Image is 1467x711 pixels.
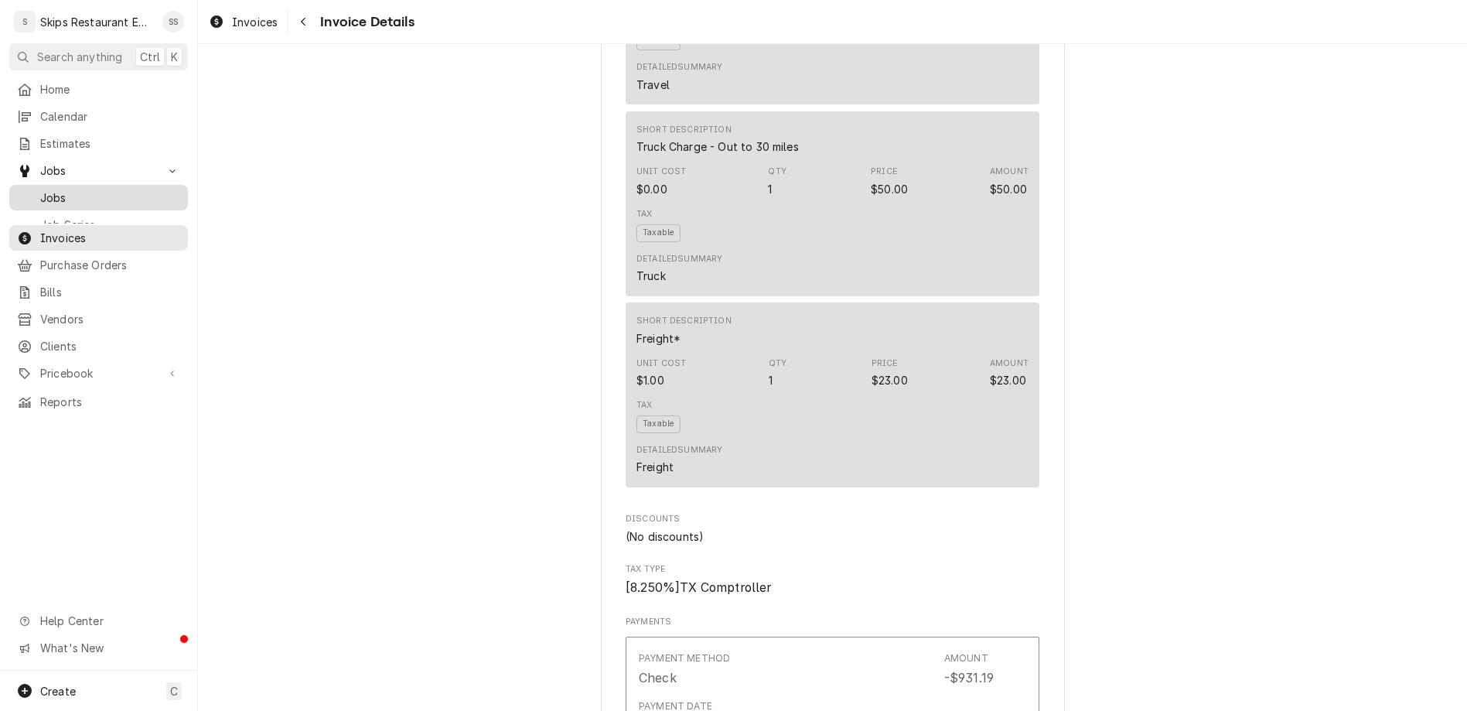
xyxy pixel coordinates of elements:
[9,279,188,305] a: Bills
[9,185,188,210] a: Jobs
[769,372,773,388] div: Quantity
[40,81,180,97] span: Home
[9,131,188,156] a: Estimates
[40,685,76,698] span: Create
[40,230,180,246] span: Invoices
[636,415,681,433] span: Taxable
[626,303,1039,487] div: Line Item
[990,181,1027,197] div: Amount
[40,338,180,354] span: Clients
[626,513,1039,525] span: Discounts
[9,252,188,278] a: Purchase Orders
[9,306,188,332] a: Vendors
[636,253,722,265] div: Detailed Summary
[636,124,732,136] div: Short Description
[626,111,1039,296] div: Line Item
[769,357,790,370] div: Qty.
[990,357,1029,388] div: Amount
[944,668,994,687] div: -$931.19
[40,365,157,381] span: Pricebook
[40,217,180,233] span: Job Series
[40,108,180,125] span: Calendar
[871,181,908,197] div: Price
[626,513,1039,544] div: Discounts
[140,49,160,65] span: Ctrl
[626,616,1039,628] label: Payments
[636,166,686,197] div: Cost
[872,372,908,388] div: Price
[636,208,652,220] div: Tax
[9,333,188,359] a: Clients
[636,181,667,197] div: Cost
[639,651,730,665] div: Payment Method
[872,357,908,388] div: Price
[40,162,157,179] span: Jobs
[871,166,908,197] div: Price
[9,104,188,129] a: Calendar
[170,683,178,699] span: C
[40,135,180,152] span: Estimates
[40,284,180,300] span: Bills
[872,357,898,370] div: Price
[9,608,188,634] a: Go to Help Center
[626,579,1039,597] span: Tax Type
[768,166,789,197] div: Quantity
[162,11,184,32] div: SS
[40,14,154,30] div: Skips Restaurant Equipment
[944,651,988,665] div: Amount
[636,77,670,93] div: Travel
[636,315,732,346] div: Short Description
[636,357,686,388] div: Cost
[291,9,316,34] button: Navigate back
[990,166,1029,178] div: Amount
[40,311,180,327] span: Vendors
[636,315,732,327] div: Short Description
[626,563,1039,576] span: Tax Type
[171,49,178,65] span: K
[636,61,722,73] div: Detailed Summary
[9,212,188,238] a: Job Series
[768,181,772,197] div: Quantity
[626,563,1039,596] div: Tax Type
[14,11,36,32] div: S
[37,49,122,65] span: Search anything
[626,528,1039,545] div: Discounts List
[40,394,180,410] span: Reports
[636,330,681,347] div: Short Description
[9,389,188,415] a: Reports
[871,166,897,178] div: Price
[636,224,681,242] span: Taxable
[639,668,677,687] div: Check
[990,357,1029,370] div: Amount
[232,14,278,30] span: Invoices
[40,640,179,656] span: What's New
[636,357,686,370] div: Unit Cost
[990,166,1029,197] div: Amount
[636,459,674,475] div: Freight
[636,124,799,155] div: Short Description
[990,372,1026,388] div: Amount
[636,444,722,456] div: Detailed Summary
[768,166,789,178] div: Qty.
[636,372,664,388] div: Cost
[162,11,184,32] div: Shan Skipper's Avatar
[9,361,188,386] a: Go to Pricebook
[9,158,188,183] a: Go to Jobs
[636,138,799,155] div: Short Description
[9,77,188,102] a: Home
[9,225,188,251] a: Invoices
[40,613,179,629] span: Help Center
[9,43,188,70] button: Search anythingCtrlK
[316,12,414,32] span: Invoice Details
[636,166,686,178] div: Unit Cost
[9,635,188,661] a: Go to What's New
[40,190,180,206] span: Jobs
[636,268,666,284] div: Truck
[203,9,284,35] a: Invoices
[14,11,36,32] div: Skips Restaurant Equipment's Avatar
[626,580,772,595] span: [ 8.250 %] TX Comptroller
[769,357,790,388] div: Quantity
[636,399,652,412] div: Tax
[40,257,180,273] span: Purchase Orders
